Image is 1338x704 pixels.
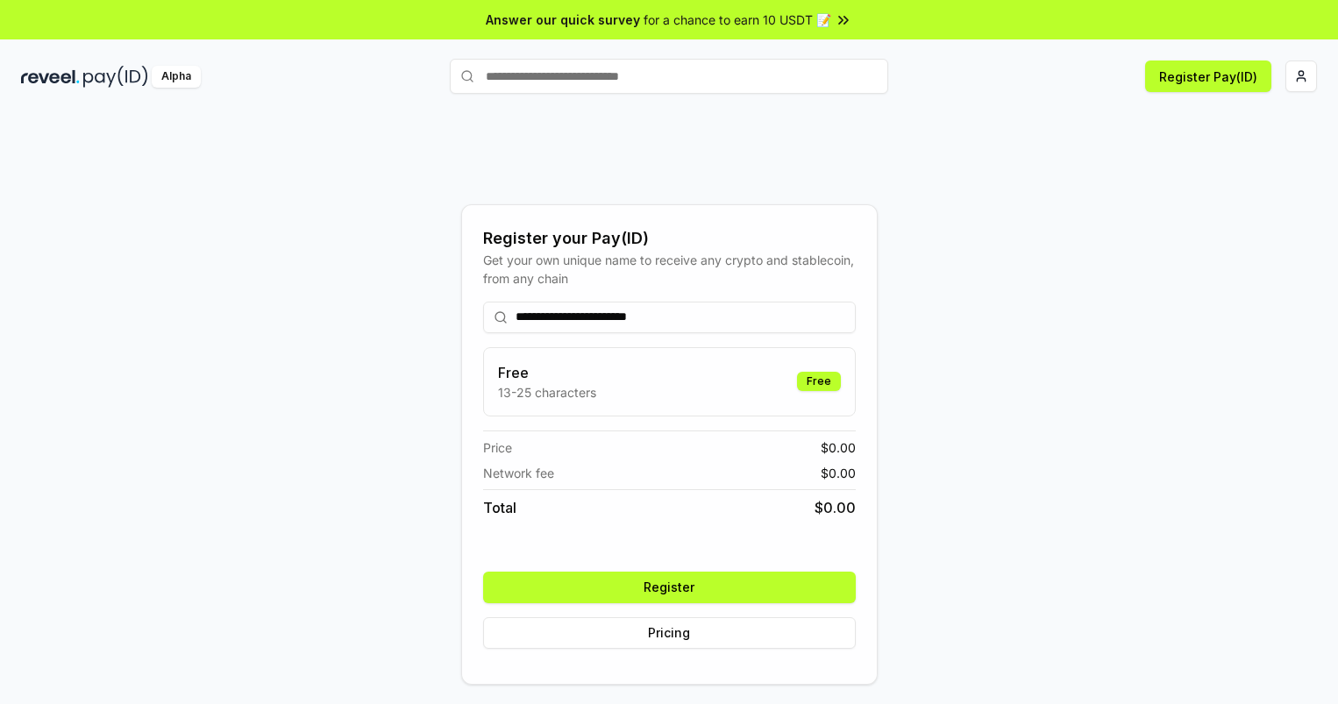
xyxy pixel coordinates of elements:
[483,251,856,288] div: Get your own unique name to receive any crypto and stablecoin, from any chain
[498,383,596,402] p: 13-25 characters
[483,226,856,251] div: Register your Pay(ID)
[152,66,201,88] div: Alpha
[483,572,856,603] button: Register
[486,11,640,29] span: Answer our quick survey
[821,464,856,482] span: $ 0.00
[815,497,856,518] span: $ 0.00
[821,438,856,457] span: $ 0.00
[498,362,596,383] h3: Free
[644,11,831,29] span: for a chance to earn 10 USDT 📝
[483,497,516,518] span: Total
[21,66,80,88] img: reveel_dark
[83,66,148,88] img: pay_id
[483,617,856,649] button: Pricing
[797,372,841,391] div: Free
[483,464,554,482] span: Network fee
[1145,60,1271,92] button: Register Pay(ID)
[483,438,512,457] span: Price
